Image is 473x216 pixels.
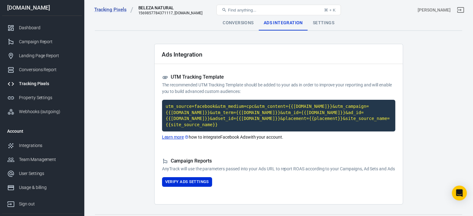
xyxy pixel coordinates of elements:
div: 1569857784371117, bdcnews.site [138,11,202,15]
div: Tracking Pixels [19,80,77,87]
div: Webhooks (outgoing) [19,108,77,115]
a: Sign out [2,195,82,211]
button: Verify Ads Settings [162,177,212,187]
a: Dashboard [2,21,82,35]
p: AnyTrack will use the parameters passed into your Ads URL to report ROAS according to your Campai... [162,166,395,172]
a: Conversions Report [2,63,82,77]
a: Property Settings [2,91,82,105]
div: Dashboard [19,25,77,31]
div: Property Settings [19,94,77,101]
a: Campaign Report [2,35,82,49]
div: User Settings [19,170,77,177]
a: Tracking Pixels [2,77,82,91]
code: Click to copy [162,100,395,131]
div: Integrations [19,142,77,149]
a: Integrations [2,139,82,153]
li: Account [2,124,82,139]
div: Conversions Report [19,67,77,73]
div: Sign out [19,201,77,207]
div: Usage & billing [19,184,77,191]
span: Find anything... [228,8,256,12]
div: Account id: 4UGDXuEy [418,7,451,13]
div: BELEZA NATURAL [138,5,200,11]
div: Ads Integration [259,16,308,30]
a: Usage & billing [2,181,82,195]
p: The recommended UTM Tracking Template should be added to your ads in order to improve your report... [162,82,395,95]
div: Settings [308,16,339,30]
a: Tracking Pixels [94,7,133,13]
div: Open Intercom Messenger [452,186,467,200]
a: User Settings [2,167,82,181]
button: Find anything...⌘ + K [216,5,341,15]
div: Conversions [218,16,258,30]
h5: Campaign Reports [162,158,395,164]
a: Webhooks (outgoing) [2,105,82,119]
a: Team Management [2,153,82,167]
h2: Ads Integration [162,51,202,58]
h5: UTM Tracking Template [162,74,395,80]
div: Campaign Report [19,39,77,45]
a: Learn more [162,134,189,140]
div: Team Management [19,156,77,163]
a: Sign out [453,2,468,17]
a: Landing Page Report [2,49,82,63]
div: [DOMAIN_NAME] [2,5,82,11]
p: how to integrate Facebook Ads with your account. [162,134,395,140]
div: Landing Page Report [19,53,77,59]
div: ⌘ + K [324,8,336,12]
